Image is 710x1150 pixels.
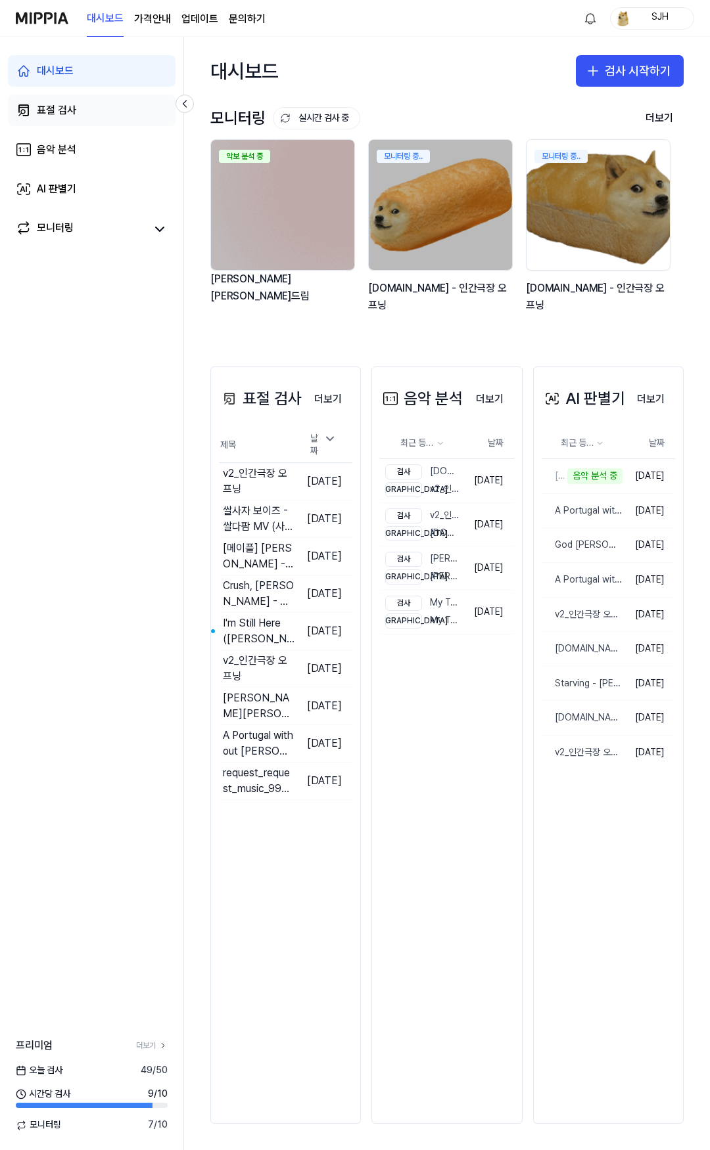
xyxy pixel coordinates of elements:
td: [DATE] [295,724,352,762]
a: 음악 분석 [8,134,176,166]
a: 더보기 [136,1040,168,1051]
div: Starving - [PERSON_NAME], Grey ft. [PERSON_NAME] (Boyce Avenue ft. [PERSON_NAME] cover) on Spotif... [542,677,623,690]
a: v2_인간극장 오프닝 [542,736,623,770]
button: 더보기 [635,105,684,131]
div: [DOMAIN_NAME] - 인간극장 오프닝 [368,280,515,313]
td: [DATE] [623,701,675,736]
td: [DATE] [463,546,514,590]
button: 실시간 검사 중 [273,107,360,129]
div: 음악 분석 [37,142,76,158]
div: 검사 [385,552,422,567]
a: A Portugal without [PERSON_NAME] 4.5 [542,563,623,597]
div: v2_인간극장 오프닝 [385,482,460,497]
div: [DOMAIN_NAME] - 인간극장 오프닝 [542,642,623,655]
div: 검사 [385,508,422,523]
div: AI 판별기 [37,181,76,197]
div: 음악 분석 [380,386,463,411]
span: 프리미엄 [16,1038,53,1053]
div: [메이플] [PERSON_NAME] - 다 해줬잖아 (feat.전재학) MV [223,541,295,572]
td: [DATE] [463,502,514,546]
div: [DOMAIN_NAME] - 인간극장 오프닝 [526,280,673,313]
div: v2_인간극장 오프닝 [542,746,623,759]
td: [DATE] [295,575,352,612]
div: Crush, [PERSON_NAME] - SKIP [AUDIO⧸MP3] [223,578,295,609]
span: 시간당 검사 [16,1088,70,1101]
a: [DOMAIN_NAME] - 인간극장 오프닝 [542,632,623,666]
div: 대시보드 [210,50,279,92]
div: My Test1 [385,596,460,611]
img: backgroundIamge [369,140,512,270]
div: request_request_music_9966_music_id_time is eating-wav한글 [223,765,295,797]
div: A Portugal without [PERSON_NAME] 4.5 [542,573,623,586]
div: 검사 [385,596,422,611]
div: [PERSON_NAME][PERSON_NAME]드림 [223,690,295,722]
div: 모니터링 [37,220,74,238]
td: [DATE] [295,612,352,650]
td: [DATE] [295,762,352,799]
a: 모니터링 중..backgroundIamge[DOMAIN_NAME] - 인간극장 오프닝 [368,139,515,327]
div: A Portugal without [PERSON_NAME] 4.5 [542,504,623,518]
td: [DATE] [623,528,675,563]
td: [DATE] [295,650,352,687]
span: 49 / 50 [141,1064,168,1077]
td: [DATE] [623,736,675,770]
div: v2_인간극장 오프닝 [223,653,295,684]
div: [PERSON_NAME] [385,552,460,567]
td: [DATE] [623,493,675,528]
div: 날짜 [305,428,342,462]
a: [PERSON_NAME][PERSON_NAME]드림음악 분석 중 [542,459,623,493]
div: SJH [634,11,686,25]
img: 알림 [582,11,598,26]
div: 표절 검사 [37,102,76,118]
a: God [PERSON_NAME] ([PERSON_NAME]) '바로 리부트 정상화' MV [542,528,623,562]
td: [DATE] [623,459,675,494]
div: 음악 분석 중 [567,468,623,484]
span: 7 / 10 [148,1118,168,1132]
button: profileSJH [610,7,694,30]
div: [DOMAIN_NAME] - 인간극장 오프닝 [542,711,623,724]
th: 날짜 [623,428,675,459]
div: 대시보드 [37,63,74,79]
span: 9 / 10 [148,1088,168,1101]
div: [PERSON_NAME][PERSON_NAME]드림 [542,470,564,483]
button: 더보기 [627,386,675,412]
div: 검사 [385,464,422,479]
a: Starving - [PERSON_NAME], Grey ft. [PERSON_NAME] (Boyce Avenue ft. [PERSON_NAME] cover) on Spotif... [542,667,623,701]
div: AI 판별기 [542,386,625,411]
td: [DATE] [295,537,352,575]
div: [DOMAIN_NAME] - 인간극장 오프닝 [385,464,460,479]
a: 문의하기 [229,11,266,27]
div: I'm Still Here ([PERSON_NAME]'s Theme) (From ＂Treasure Plane [223,615,295,647]
a: 검사[PERSON_NAME][DEMOGRAPHIC_DATA][PERSON_NAME] [380,546,463,590]
span: 오늘 검사 [16,1064,62,1077]
img: backgroundIamge [211,140,354,270]
div: [DEMOGRAPHIC_DATA] [385,613,422,629]
div: v2_인간극장 오프닝 [385,508,460,523]
div: v2_인간극장 오프닝 [223,466,295,497]
div: A Portugal without [PERSON_NAME] 4.5 [223,728,295,759]
a: 검사My Test1[DEMOGRAPHIC_DATA]My Test2 [380,590,463,634]
button: 검사 시작하기 [576,55,684,87]
td: [DATE] [623,597,675,632]
div: [DEMOGRAPHIC_DATA] [385,482,422,497]
div: [DEMOGRAPHIC_DATA] [385,526,422,541]
a: 표절 검사 [8,95,176,126]
td: [DATE] [295,687,352,724]
th: 제목 [219,428,295,463]
div: [PERSON_NAME][PERSON_NAME]드림 [210,271,358,304]
a: 모니터링 중..backgroundIamge[DOMAIN_NAME] - 인간극장 오프닝 [526,139,673,327]
td: [DATE] [463,590,514,634]
div: [PERSON_NAME] [385,569,460,585]
a: 검사v2_인간극장 오프닝[DEMOGRAPHIC_DATA][DOMAIN_NAME] - 인간극장 오프닝 [380,503,463,546]
td: [DATE] [295,500,352,537]
button: 더보기 [304,386,352,412]
a: 더보기 [627,385,675,412]
div: My Test2 [385,613,460,629]
button: 가격안내 [134,11,171,27]
div: 악보 분석 중 [219,150,270,163]
a: 더보기 [465,385,514,412]
a: 업데이트 [181,11,218,27]
div: 모니터링 중.. [534,150,588,163]
a: 검사[DOMAIN_NAME] - 인간극장 오프닝[DEMOGRAPHIC_DATA]v2_인간극장 오프닝 [380,459,463,502]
